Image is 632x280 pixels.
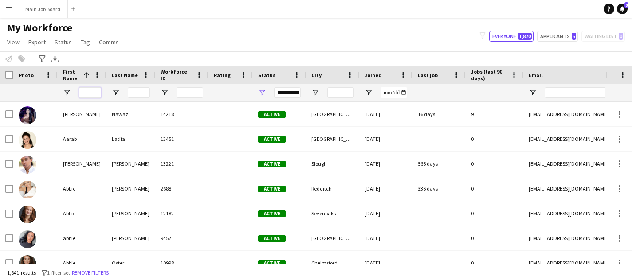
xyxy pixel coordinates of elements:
div: Nawaz [106,102,155,126]
div: [DATE] [359,226,412,250]
span: Tag [81,38,90,46]
button: Open Filter Menu [258,89,266,97]
div: 13221 [155,152,208,176]
span: Active [258,161,286,167]
div: [GEOGRAPHIC_DATA], [GEOGRAPHIC_DATA] [306,127,359,151]
span: Active [258,235,286,242]
img: Abbie Oster [19,255,36,273]
input: City Filter Input [327,87,354,98]
img: abbie Murdoch [19,230,36,248]
span: Photo [19,72,34,78]
span: Active [258,136,286,143]
input: First Name Filter Input [79,87,101,98]
span: 9 [624,2,628,8]
div: 9452 [155,226,208,250]
a: Status [51,36,75,48]
a: View [4,36,23,48]
span: View [7,38,20,46]
img: Aarab Latifa [19,131,36,149]
span: 1,870 [518,33,532,40]
div: [GEOGRAPHIC_DATA] [306,102,359,126]
div: 9 [466,102,523,126]
span: Jobs (last 90 days) [471,68,507,82]
input: Joined Filter Input [381,87,407,98]
span: Active [258,111,286,118]
div: Redditch [306,176,359,201]
div: [DATE] [359,176,412,201]
a: Tag [77,36,94,48]
div: 10998 [155,251,208,275]
div: Latifa [106,127,155,151]
span: Workforce ID [161,68,192,82]
span: Status [55,38,72,46]
button: Open Filter Menu [365,89,373,97]
div: 0 [466,176,523,201]
button: Open Filter Menu [529,89,537,97]
span: Active [258,260,286,267]
span: Active [258,186,286,192]
div: 2688 [155,176,208,201]
a: 9 [617,4,628,14]
span: 1 filter set [47,269,70,276]
div: [PERSON_NAME] [106,226,155,250]
div: 0 [466,251,523,275]
div: [DATE] [359,251,412,275]
div: [PERSON_NAME] [106,201,155,226]
a: Comms [95,36,122,48]
div: 0 [466,152,523,176]
button: Remove filters [70,268,110,278]
div: 0 [466,226,523,250]
div: Abbie [58,176,106,201]
span: Status [258,72,275,78]
img: Aalia Nawaz [19,106,36,124]
div: Oster [106,251,155,275]
div: 0 [466,127,523,151]
app-action-btn: Export XLSX [50,54,60,64]
button: Applicants5 [537,31,578,42]
div: [DATE] [359,102,412,126]
div: 12182 [155,201,208,226]
div: Chelmsford [306,251,359,275]
div: [PERSON_NAME] [58,102,106,126]
span: Last Name [112,72,138,78]
button: Open Filter Menu [112,89,120,97]
div: Abbie [58,251,106,275]
a: Export [25,36,49,48]
button: Open Filter Menu [161,89,169,97]
div: [GEOGRAPHIC_DATA] [306,226,359,250]
span: 5 [572,33,576,40]
button: Everyone1,870 [489,31,534,42]
div: [PERSON_NAME] [106,152,155,176]
div: abbie [58,226,106,250]
button: Main Job Board [18,0,68,18]
button: Open Filter Menu [63,89,71,97]
div: Slough [306,152,359,176]
app-action-btn: Advanced filters [37,54,47,64]
div: [PERSON_NAME] [58,152,106,176]
span: Active [258,210,286,217]
div: [PERSON_NAME] [106,176,155,201]
span: Email [529,72,543,78]
div: 336 days [412,176,466,201]
div: Sevenoaks [306,201,359,226]
span: City [311,72,322,78]
input: Last Name Filter Input [128,87,150,98]
div: 13451 [155,127,208,151]
div: Abbie [58,201,106,226]
input: Workforce ID Filter Input [177,87,203,98]
div: 16 days [412,102,466,126]
button: Open Filter Menu [311,89,319,97]
img: Abbie Chambers [19,181,36,198]
div: Aarab [58,127,106,151]
div: 14218 [155,102,208,126]
div: [DATE] [359,201,412,226]
span: Export [28,38,46,46]
span: Rating [214,72,231,78]
span: First Name [63,68,80,82]
div: 566 days [412,152,466,176]
span: Last job [418,72,438,78]
div: [DATE] [359,127,412,151]
img: Aaron Carty [19,156,36,174]
span: Comms [99,38,119,46]
div: [DATE] [359,152,412,176]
